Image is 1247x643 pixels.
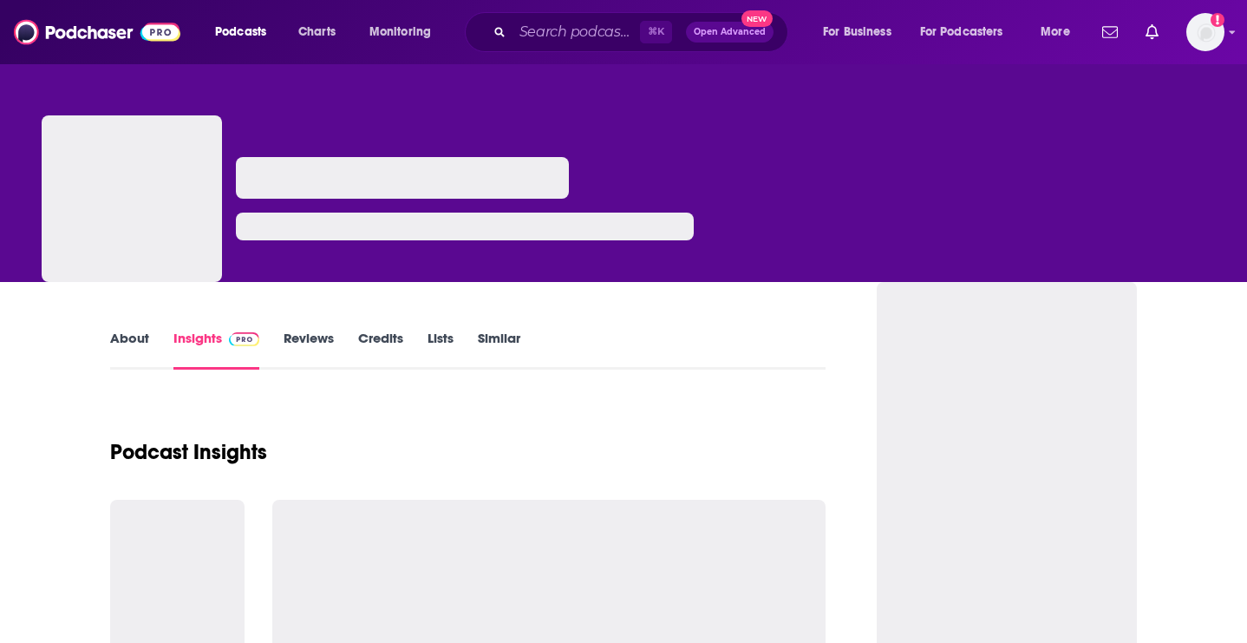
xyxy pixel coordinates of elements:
span: ⌘ K [640,21,672,43]
span: For Business [823,20,891,44]
button: open menu [1028,18,1092,46]
a: Similar [478,330,520,370]
svg: Add a profile image [1211,13,1224,27]
span: New [741,10,773,27]
a: Show notifications dropdown [1139,17,1165,47]
a: About [110,330,149,370]
img: Podchaser - Follow, Share and Rate Podcasts [14,16,180,49]
a: Lists [428,330,454,370]
a: Show notifications dropdown [1095,17,1125,47]
span: Open Advanced [694,28,766,36]
a: Reviews [284,330,334,370]
a: Charts [287,18,346,46]
span: Logged in as abirchfield [1186,13,1224,51]
button: open menu [203,18,289,46]
img: User Profile [1186,13,1224,51]
span: Monitoring [369,20,431,44]
span: For Podcasters [920,20,1003,44]
a: InsightsPodchaser Pro [173,330,259,370]
img: Podchaser Pro [229,332,259,346]
input: Search podcasts, credits, & more... [513,18,640,46]
button: Open AdvancedNew [686,22,774,43]
button: Show profile menu [1186,13,1224,51]
button: open menu [909,18,1028,46]
span: More [1041,20,1070,44]
a: Credits [358,330,403,370]
button: open menu [357,18,454,46]
button: open menu [811,18,913,46]
h1: Podcast Insights [110,439,267,465]
span: Podcasts [215,20,266,44]
span: Charts [298,20,336,44]
div: Search podcasts, credits, & more... [481,12,805,52]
